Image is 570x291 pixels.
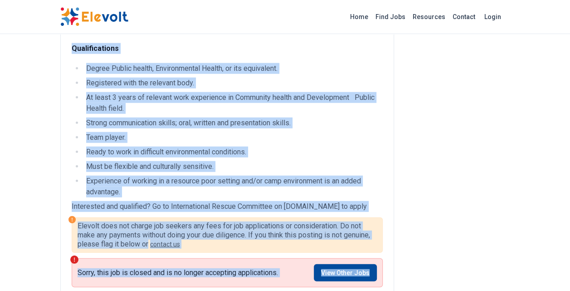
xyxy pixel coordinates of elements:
[83,92,383,114] li: At least 3 years of relevant work experience in Community health and Development Public Health fi...
[83,132,383,143] li: Team player.
[83,63,383,74] li: Degree Public health, Environmental Health, or its equivalent.
[372,10,409,24] a: Find Jobs
[78,268,278,277] p: Sorry, this job is closed and is no longer accepting applications.
[72,44,119,53] strong: Qualifications
[83,78,383,89] li: Registered with the relevant body.
[346,10,372,24] a: Home
[525,247,570,291] iframe: Chat Widget
[83,118,383,128] li: Strong communication skills; oral, written and presentation skills.
[479,8,507,26] a: Login
[449,10,479,24] a: Contact
[83,147,383,158] li: Ready to work in difficult environmental conditions.
[83,176,383,197] li: Experience of working in a resource poor setting and/or camp environment is an added advantage.
[150,241,180,248] a: contact us
[60,7,128,26] img: Elevolt
[314,264,377,281] a: View Other Jobs
[78,222,377,249] p: Elevolt does not charge job seekers any fees for job applications or consideration. Do not make a...
[72,201,383,212] p: Interested and qualified? Go to International Rescue Committee on [DOMAIN_NAME] to apply
[409,10,449,24] a: Resources
[83,161,383,172] li: Must be flexible and culturally sensitive.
